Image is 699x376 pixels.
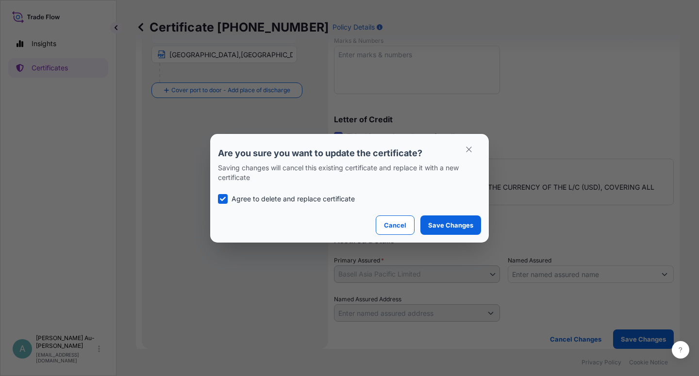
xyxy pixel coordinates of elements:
p: Are you sure you want to update the certificate? [218,147,481,159]
p: Save Changes [428,220,473,230]
p: Agree to delete and replace certificate [232,194,355,204]
button: Cancel [376,215,415,235]
p: Saving changes will cancel this existing certificate and replace it with a new certificate [218,163,481,182]
button: Save Changes [420,215,481,235]
p: Cancel [384,220,406,230]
